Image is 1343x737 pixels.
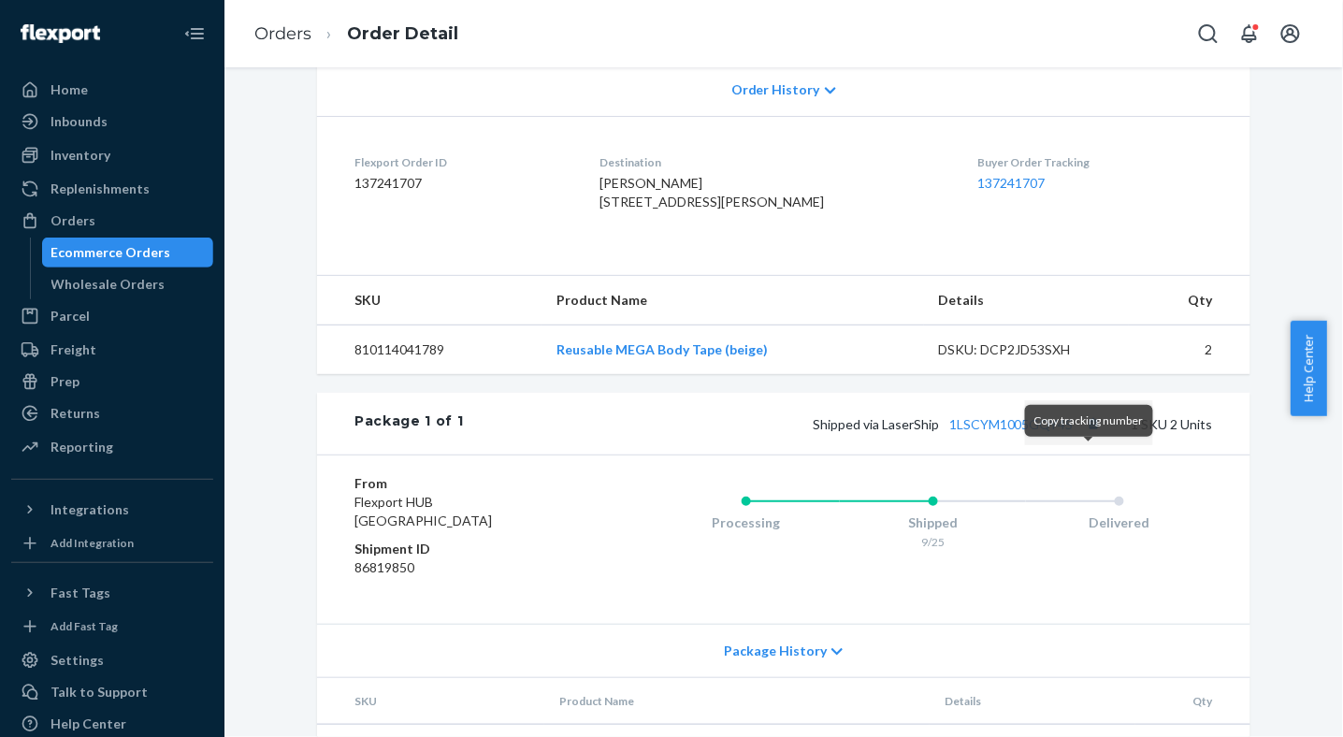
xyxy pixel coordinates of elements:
[21,24,100,43] img: Flexport logo
[51,404,100,423] div: Returns
[1272,15,1309,52] button: Open account menu
[1034,413,1144,427] span: Copy tracking number
[51,80,88,99] div: Home
[11,174,213,204] a: Replenishments
[42,269,214,299] a: Wholesale Orders
[354,474,578,493] dt: From
[11,206,213,236] a: Orders
[51,146,110,165] div: Inventory
[840,534,1027,550] div: 9/25
[176,15,213,52] button: Close Navigation
[600,175,825,210] span: [PERSON_NAME] [STREET_ADDRESS][PERSON_NAME]
[347,23,458,44] a: Order Detail
[11,495,213,525] button: Integrations
[1129,325,1250,375] td: 2
[42,238,214,267] a: Ecommerce Orders
[51,372,79,391] div: Prep
[11,367,213,397] a: Prep
[1231,15,1268,52] button: Open notifications
[977,175,1045,191] a: 137241707
[51,715,126,733] div: Help Center
[1135,678,1250,725] th: Qty
[354,154,570,170] dt: Flexport Order ID
[51,275,166,294] div: Wholesale Orders
[11,335,213,365] a: Freight
[924,276,1130,325] th: Details
[11,398,213,428] a: Returns
[1190,15,1227,52] button: Open Search Box
[51,651,104,670] div: Settings
[239,7,473,62] ol: breadcrumbs
[544,678,930,725] th: Product Name
[51,584,110,602] div: Fast Tags
[51,618,118,634] div: Add Fast Tag
[51,211,95,230] div: Orders
[939,340,1115,359] div: DSKU: DCP2JD53SXH
[977,154,1213,170] dt: Buyer Order Tracking
[556,341,768,357] a: Reusable MEGA Body Tape (beige)
[813,416,1105,432] span: Shipped via LaserShip
[600,154,948,170] dt: Destination
[11,75,213,105] a: Home
[542,276,923,325] th: Product Name
[51,535,134,551] div: Add Integration
[11,677,213,707] a: Talk to Support
[354,558,578,577] dd: 86819850
[317,678,544,725] th: SKU
[11,432,213,462] a: Reporting
[51,500,129,519] div: Integrations
[1026,513,1213,532] div: Delivered
[949,416,1074,432] a: 1LSCYM1005GQY4S
[51,243,171,262] div: Ecommerce Orders
[51,438,113,456] div: Reporting
[11,615,213,638] a: Add Fast Tag
[11,107,213,137] a: Inbounds
[464,412,1213,436] div: 1 SKU 2 Units
[354,540,578,558] dt: Shipment ID
[11,301,213,331] a: Parcel
[317,325,542,375] td: 810114041789
[11,532,213,555] a: Add Integration
[51,180,150,198] div: Replenishments
[317,276,542,325] th: SKU
[51,340,96,359] div: Freight
[1291,321,1327,416] button: Help Center
[254,23,311,44] a: Orders
[11,578,213,608] button: Fast Tags
[11,645,213,675] a: Settings
[840,513,1027,532] div: Shipped
[1129,276,1250,325] th: Qty
[354,494,492,528] span: Flexport HUB [GEOGRAPHIC_DATA]
[724,642,827,660] span: Package History
[354,174,570,193] dd: 137241707
[354,412,464,436] div: Package 1 of 1
[731,80,820,99] span: Order History
[11,140,213,170] a: Inventory
[51,112,108,131] div: Inbounds
[653,513,840,532] div: Processing
[51,683,148,701] div: Talk to Support
[930,678,1135,725] th: Details
[51,307,90,325] div: Parcel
